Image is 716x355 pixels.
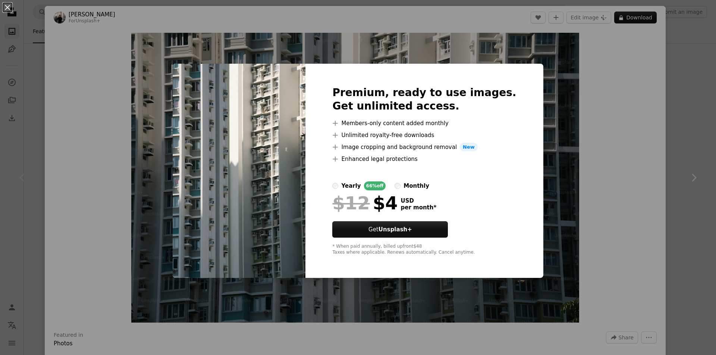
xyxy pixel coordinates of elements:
strong: Unsplash+ [379,226,412,233]
div: $4 [332,193,398,213]
img: premium_photo-1756181211629-a024a0154173 [173,64,305,278]
span: USD [401,197,436,204]
span: New [460,143,478,152]
button: GetUnsplash+ [332,221,448,238]
div: yearly [341,181,361,190]
span: $12 [332,193,370,213]
div: * When paid annually, billed upfront $48 Taxes where applicable. Renews automatically. Cancel any... [332,244,516,256]
div: 66% off [364,181,386,190]
div: monthly [403,181,429,190]
h2: Premium, ready to use images. Get unlimited access. [332,86,516,113]
li: Unlimited royalty-free downloads [332,131,516,140]
input: monthly [395,183,401,189]
li: Image cropping and background removal [332,143,516,152]
span: per month * [401,204,436,211]
li: Enhanced legal protections [332,155,516,164]
li: Members-only content added monthly [332,119,516,128]
input: yearly66%off [332,183,338,189]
